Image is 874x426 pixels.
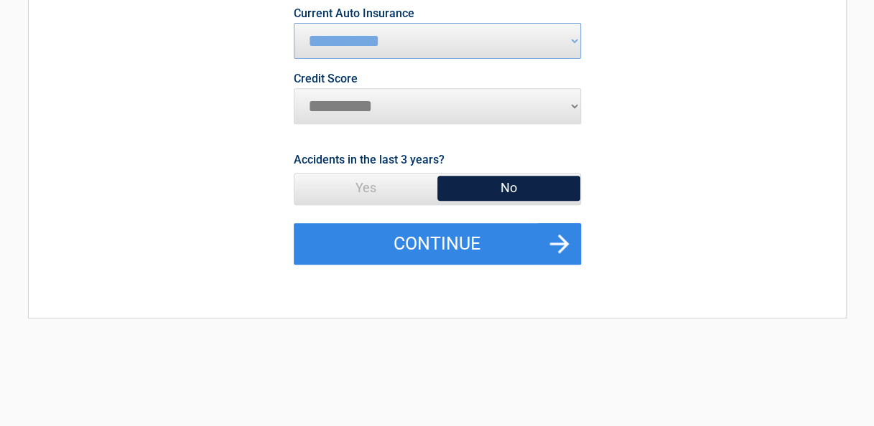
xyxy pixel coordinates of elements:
label: Accidents in the last 3 years? [294,150,445,169]
button: Continue [294,223,581,265]
span: Yes [294,174,437,202]
label: Current Auto Insurance [294,8,414,19]
label: Credit Score [294,73,358,85]
span: No [437,174,580,202]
